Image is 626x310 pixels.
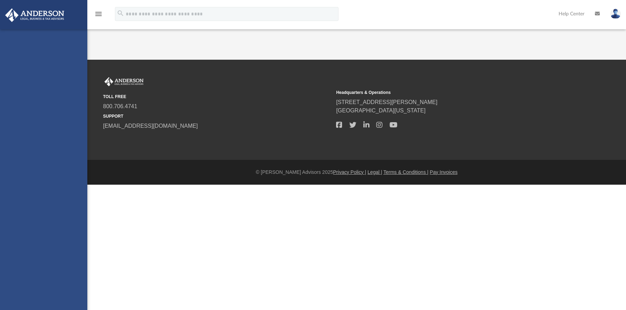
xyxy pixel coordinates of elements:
a: menu [94,13,103,18]
a: 800.706.4741 [103,103,137,109]
img: Anderson Advisors Platinum Portal [103,77,145,86]
i: search [117,9,124,17]
i: menu [94,10,103,18]
small: SUPPORT [103,113,331,119]
img: Anderson Advisors Platinum Portal [3,8,66,22]
img: User Pic [610,9,621,19]
small: Headquarters & Operations [336,89,564,96]
a: Terms & Conditions | [384,169,429,175]
a: Pay Invoices [430,169,457,175]
a: [EMAIL_ADDRESS][DOMAIN_NAME] [103,123,198,129]
a: Legal | [367,169,382,175]
a: Privacy Policy | [333,169,366,175]
a: [GEOGRAPHIC_DATA][US_STATE] [336,108,425,113]
div: © [PERSON_NAME] Advisors 2025 [87,169,626,176]
small: TOLL FREE [103,94,331,100]
a: [STREET_ADDRESS][PERSON_NAME] [336,99,437,105]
